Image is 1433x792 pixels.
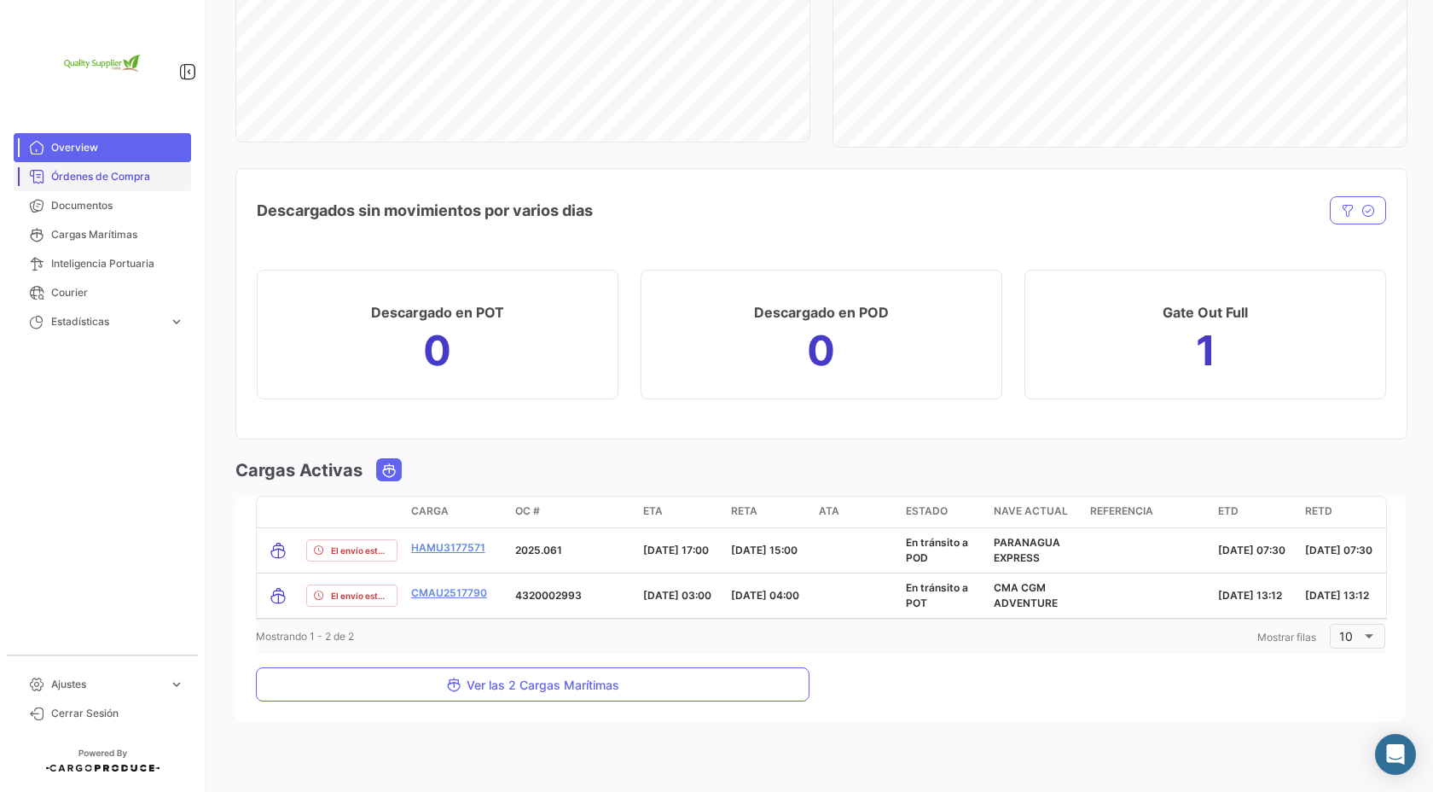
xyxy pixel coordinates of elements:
[411,540,485,556] a: HAMU3177571
[169,677,184,692] span: expand_more
[14,191,191,220] a: Documentos
[257,199,593,223] h4: Descargados sin movimientos por varios dias
[1090,504,1153,519] span: Referencia
[1163,300,1248,324] h3: Gate Out Full
[731,544,798,556] span: [DATE] 15:00
[906,504,948,519] span: Estado
[1211,497,1299,527] datatable-header-cell: ETD
[51,677,162,692] span: Ajustes
[636,497,724,527] datatable-header-cell: ETA
[906,536,968,564] span: En tránsito a POD
[508,497,636,527] datatable-header-cell: OC #
[515,543,629,558] p: 2025.061
[994,535,1076,566] p: PARANAGUA EXPRESS
[256,630,354,643] span: Mostrando 1 - 2 de 2
[371,300,504,324] h3: Descargado en POT
[51,314,162,329] span: Estadísticas
[1339,629,1353,643] span: 10
[643,504,663,519] span: ETA
[14,249,191,278] a: Inteligencia Portuaria
[14,162,191,191] a: Órdenes de Compra
[1305,544,1372,556] span: [DATE] 07:30
[51,198,184,213] span: Documentos
[1083,497,1211,527] datatable-header-cell: Referencia
[256,667,809,702] button: Ver las 2 Cargas Marítimas
[446,678,619,692] span: Ver las 2 Cargas Marítimas
[987,497,1083,527] datatable-header-cell: Nave actual
[51,706,184,721] span: Cerrar Sesión
[1218,589,1282,602] span: [DATE] 13:12
[994,504,1068,519] span: Nave actual
[14,220,191,249] a: Cargas Marítimas
[14,133,191,162] a: Overview
[51,256,184,271] span: Inteligencia Portuaria
[754,300,889,324] h3: Descargado en POD
[1196,337,1215,364] h1: 1
[731,504,757,519] span: RETA
[1305,504,1332,519] span: RETD
[299,497,404,527] datatable-header-cell: delayStatus
[731,589,799,602] span: [DATE] 04:00
[411,504,449,519] span: Carga
[515,588,629,603] p: 4320002993
[51,169,184,184] span: Órdenes de Compra
[994,580,1076,611] p: CMA CGM ADVENTURE
[812,497,900,527] datatable-header-cell: ATA
[643,544,709,556] span: [DATE] 17:00
[807,337,835,364] h1: 0
[377,459,401,480] button: Ocean
[1305,589,1369,602] span: [DATE] 13:12
[1218,504,1239,519] span: ETD
[14,278,191,307] a: Courier
[331,589,390,603] span: El envío está retrasado.
[51,227,184,242] span: Cargas Marítimas
[51,140,184,155] span: Overview
[331,544,390,557] span: El envío está retrasado.
[404,497,509,527] datatable-header-cell: Carga
[423,337,451,364] h1: 0
[235,458,363,482] h3: Cargas Activas
[1218,544,1285,556] span: [DATE] 07:30
[643,589,711,602] span: [DATE] 03:00
[51,285,184,300] span: Courier
[1375,734,1416,775] div: Abrir Intercom Messenger
[724,497,812,527] datatable-header-cell: RETA
[169,314,184,329] span: expand_more
[411,585,487,601] a: CMAU2517790
[257,497,299,527] datatable-header-cell: transportMode
[515,504,540,519] span: OC #
[906,581,968,609] span: En tránsito a POT
[899,497,987,527] datatable-header-cell: Estado
[1298,497,1386,527] datatable-header-cell: RETD
[60,20,145,106] img: 2e1e32d8-98e2-4bbc-880e-a7f20153c351.png
[819,504,839,519] span: ATA
[1257,631,1316,643] span: Mostrar filas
